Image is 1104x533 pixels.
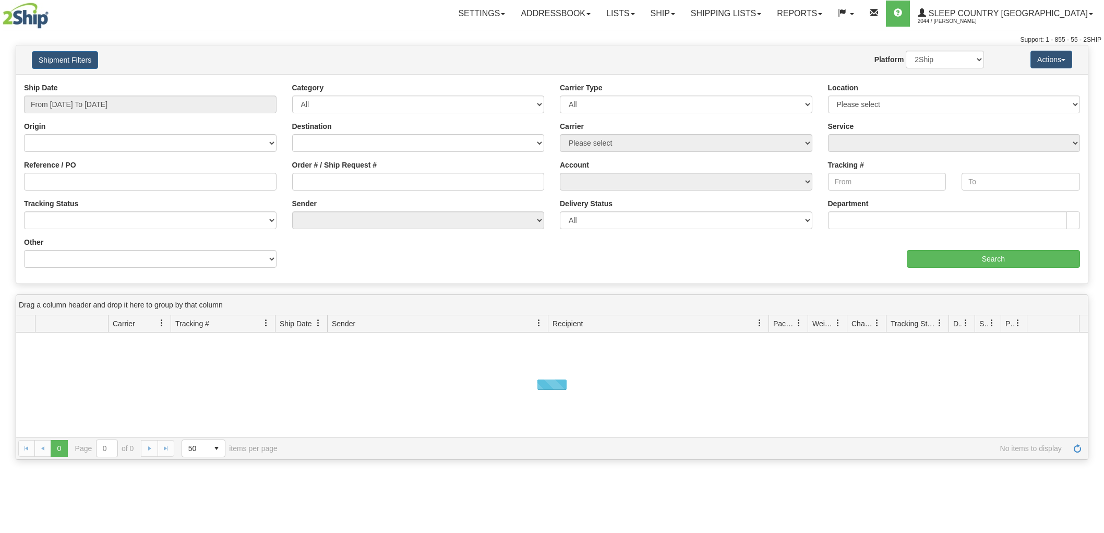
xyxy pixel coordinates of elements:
[175,318,209,329] span: Tracking #
[953,318,962,329] span: Delivery Status
[683,1,769,27] a: Shipping lists
[851,318,873,329] span: Charge
[32,51,98,69] button: Shipment Filters
[1005,318,1014,329] span: Pickup Status
[926,9,1088,18] span: Sleep Country [GEOGRAPHIC_DATA]
[309,314,327,332] a: Ship Date filter column settings
[773,318,795,329] span: Packages
[910,1,1101,27] a: Sleep Country [GEOGRAPHIC_DATA] 2044 / [PERSON_NAME]
[292,82,324,93] label: Category
[332,318,355,329] span: Sender
[208,440,225,457] span: select
[16,295,1088,315] div: grid grouping header
[182,440,225,457] span: Page sizes drop down
[751,314,769,332] a: Recipient filter column settings
[182,440,278,457] span: items per page
[828,121,854,132] label: Service
[560,121,584,132] label: Carrier
[907,250,1080,268] input: Search
[868,314,886,332] a: Charge filter column settings
[979,318,988,329] span: Shipment Issues
[292,121,332,132] label: Destination
[75,440,134,457] span: Page of 0
[828,198,869,209] label: Department
[790,314,808,332] a: Packages filter column settings
[292,160,377,170] label: Order # / Ship Request #
[962,173,1080,191] input: To
[292,198,317,209] label: Sender
[1030,51,1072,68] button: Actions
[24,82,58,93] label: Ship Date
[24,237,43,247] label: Other
[829,314,847,332] a: Weight filter column settings
[257,314,275,332] a: Tracking # filter column settings
[280,318,311,329] span: Ship Date
[598,1,642,27] a: Lists
[1009,314,1027,332] a: Pickup Status filter column settings
[113,318,135,329] span: Carrier
[643,1,683,27] a: Ship
[153,314,171,332] a: Carrier filter column settings
[553,318,583,329] span: Recipient
[828,160,864,170] label: Tracking #
[957,314,975,332] a: Delivery Status filter column settings
[874,54,904,65] label: Platform
[188,443,202,454] span: 50
[3,35,1101,44] div: Support: 1 - 855 - 55 - 2SHIP
[891,318,936,329] span: Tracking Status
[931,314,949,332] a: Tracking Status filter column settings
[51,440,67,457] span: Page 0
[769,1,830,27] a: Reports
[24,121,45,132] label: Origin
[292,444,1062,453] span: No items to display
[560,198,613,209] label: Delivery Status
[983,314,1001,332] a: Shipment Issues filter column settings
[24,160,76,170] label: Reference / PO
[1069,440,1086,457] a: Refresh
[530,314,548,332] a: Sender filter column settings
[24,198,78,209] label: Tracking Status
[3,3,49,29] img: logo2044.jpg
[560,82,602,93] label: Carrier Type
[812,318,834,329] span: Weight
[513,1,598,27] a: Addressbook
[918,16,996,27] span: 2044 / [PERSON_NAME]
[560,160,589,170] label: Account
[828,173,946,191] input: From
[450,1,513,27] a: Settings
[828,82,858,93] label: Location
